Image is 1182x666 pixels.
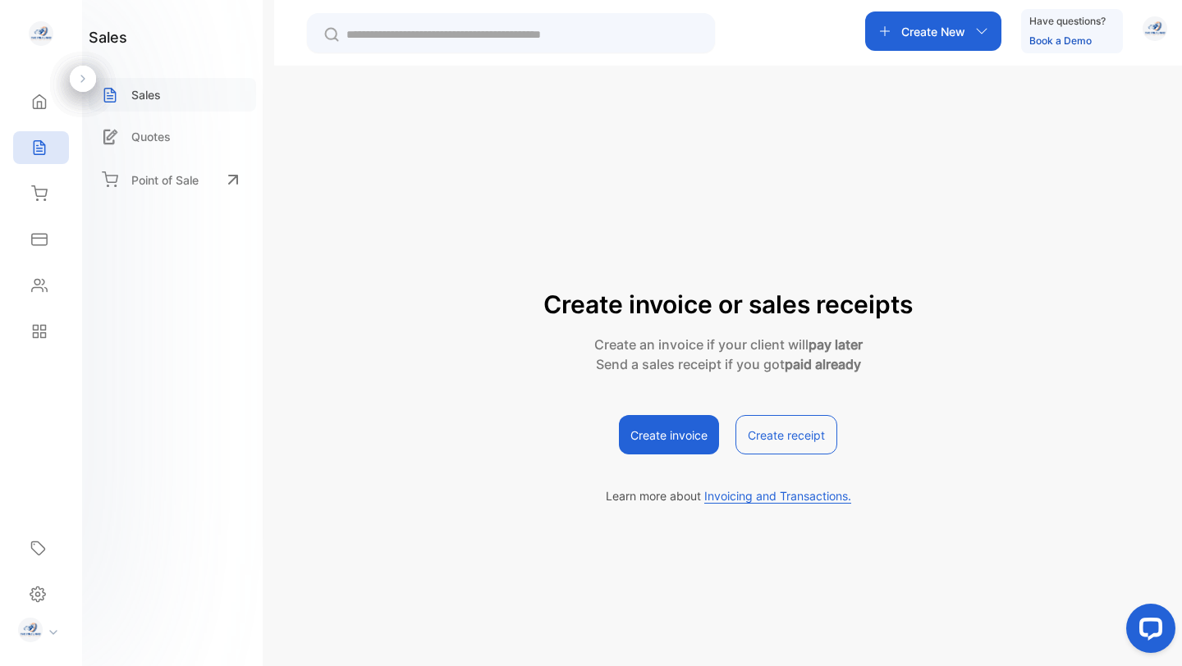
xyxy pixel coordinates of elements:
a: Book a Demo [1029,34,1092,47]
p: Quotes [131,128,171,145]
p: Learn more about [606,487,851,504]
button: avatar [1143,11,1167,51]
img: profile [18,618,43,642]
strong: pay later [809,336,863,353]
iframe: LiveChat chat widget [1113,597,1182,666]
img: avatar [1143,16,1167,41]
img: logo [29,21,53,46]
button: Create New [865,11,1001,51]
p: Create an invoice if your client will [543,335,913,354]
p: Create New [901,23,965,40]
strong: paid already [785,356,861,372]
span: Invoicing and Transactions. [704,489,851,504]
a: Sales [89,78,256,112]
p: Have questions? [1029,13,1106,30]
p: Create invoice or sales receipts [543,286,913,323]
p: Sales [131,86,161,103]
button: Create invoice [619,415,719,454]
a: Point of Sale [89,162,256,198]
button: Create receipt [735,415,837,454]
a: Quotes [89,120,256,153]
p: Send a sales receipt if you got [543,354,913,374]
h1: sales [89,26,127,48]
p: Point of Sale [131,171,199,189]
